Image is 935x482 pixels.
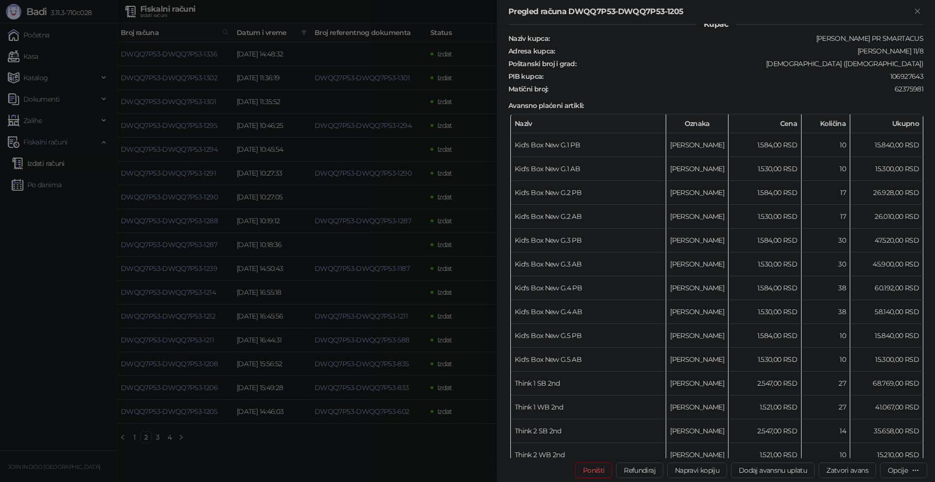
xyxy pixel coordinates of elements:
[729,133,802,157] td: 1.584,00 RSD
[850,324,923,348] td: 15.840,00 RSD
[850,348,923,372] td: 15.300,00 RSD
[729,252,802,276] td: 1.530,00 RSD
[850,133,923,157] td: 15.840,00 RSD
[819,463,876,478] button: Zatvori avans
[666,205,729,229] td: [PERSON_NAME]
[666,372,729,395] td: [PERSON_NAME]
[880,463,927,478] button: Opcije
[802,372,850,395] td: 27
[802,114,850,133] th: Količina
[850,419,923,443] td: 35.658,00 RSD
[729,348,802,372] td: 1.530,00 RSD
[666,133,729,157] td: [PERSON_NAME]
[666,348,729,372] td: [PERSON_NAME]
[912,6,923,18] button: Zatvori
[511,252,666,276] td: Kid's Box New G.3 AB
[666,181,729,205] td: [PERSON_NAME]
[731,463,815,478] button: Dodaj avansnu uplatu
[511,443,666,467] td: Think 2 WB 2nd
[556,47,924,55] div: [PERSON_NAME] 11/8
[666,114,729,133] th: Oznaka
[667,463,727,478] button: Napravi kopiju
[511,395,666,419] td: Think 1 WB 2nd
[729,114,802,133] th: Cena
[696,19,736,29] span: Kupac
[508,59,576,68] strong: Poštanski broj i grad :
[666,443,729,467] td: [PERSON_NAME]
[508,47,555,55] strong: Adresa kupca :
[802,395,850,419] td: 27
[729,157,802,181] td: 1.530,00 RSD
[802,133,850,157] td: 10
[729,419,802,443] td: 2.547,00 RSD
[511,181,666,205] td: Kid's Box New G.2 PB
[729,395,802,419] td: 1.521,00 RSD
[666,229,729,252] td: [PERSON_NAME]
[511,205,666,229] td: Kid's Box New G.2 AB
[850,300,923,324] td: 58.140,00 RSD
[544,72,924,81] div: 106927643
[675,466,719,475] span: Napravi kopiju
[850,205,923,229] td: 26.010,00 RSD
[508,34,549,43] strong: Naziv kupca :
[616,463,663,478] button: Refundiraj
[511,419,666,443] td: Think 2 SB 2nd
[577,59,924,68] div: [DEMOGRAPHIC_DATA] ([DEMOGRAPHIC_DATA])
[511,372,666,395] td: Think 1 SB 2nd
[508,72,543,81] strong: PIB kupca :
[802,205,850,229] td: 17
[511,348,666,372] td: Kid's Box New G.5 AB
[508,85,548,93] strong: Matični broj :
[850,372,923,395] td: 68.769,00 RSD
[802,229,850,252] td: 30
[508,101,584,110] strong: Avansno plaćeni artikli :
[729,229,802,252] td: 1.584,00 RSD
[802,443,850,467] td: 10
[729,300,802,324] td: 1.530,00 RSD
[666,395,729,419] td: [PERSON_NAME]
[850,443,923,467] td: 15.210,00 RSD
[575,463,613,478] button: Poništi
[802,276,850,300] td: 38
[729,372,802,395] td: 2.547,00 RSD
[508,6,912,18] div: Pregled računa DWQQ7P53-DWQQ7P53-1205
[802,348,850,372] td: 10
[511,229,666,252] td: Kid's Box New G.3 PB
[511,300,666,324] td: Kid's Box New G.4 AB
[888,466,908,475] div: Opcije
[850,157,923,181] td: 15.300,00 RSD
[550,34,924,43] div: [PERSON_NAME] PR SMARTACUS
[850,252,923,276] td: 45.900,00 RSD
[729,205,802,229] td: 1.530,00 RSD
[802,324,850,348] td: 10
[802,300,850,324] td: 38
[850,276,923,300] td: 60.192,00 RSD
[729,324,802,348] td: 1.584,00 RSD
[666,300,729,324] td: [PERSON_NAME]
[666,419,729,443] td: [PERSON_NAME]
[802,181,850,205] td: 17
[549,85,924,93] div: 62375981
[511,324,666,348] td: Kid's Box New G.5 PB
[802,419,850,443] td: 14
[729,181,802,205] td: 1.584,00 RSD
[850,229,923,252] td: 47.520,00 RSD
[511,133,666,157] td: Kid's Box New G.1 PB
[850,395,923,419] td: 41.067,00 RSD
[666,324,729,348] td: [PERSON_NAME]
[666,252,729,276] td: [PERSON_NAME]
[850,181,923,205] td: 26.928,00 RSD
[666,157,729,181] td: [PERSON_NAME]
[729,276,802,300] td: 1.584,00 RSD
[511,114,666,133] th: Naziv
[802,252,850,276] td: 30
[802,157,850,181] td: 10
[511,276,666,300] td: Kid's Box New G.4 PB
[666,276,729,300] td: [PERSON_NAME]
[850,114,923,133] th: Ukupno
[511,157,666,181] td: Kid's Box New G.1 AB
[729,443,802,467] td: 1.521,00 RSD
